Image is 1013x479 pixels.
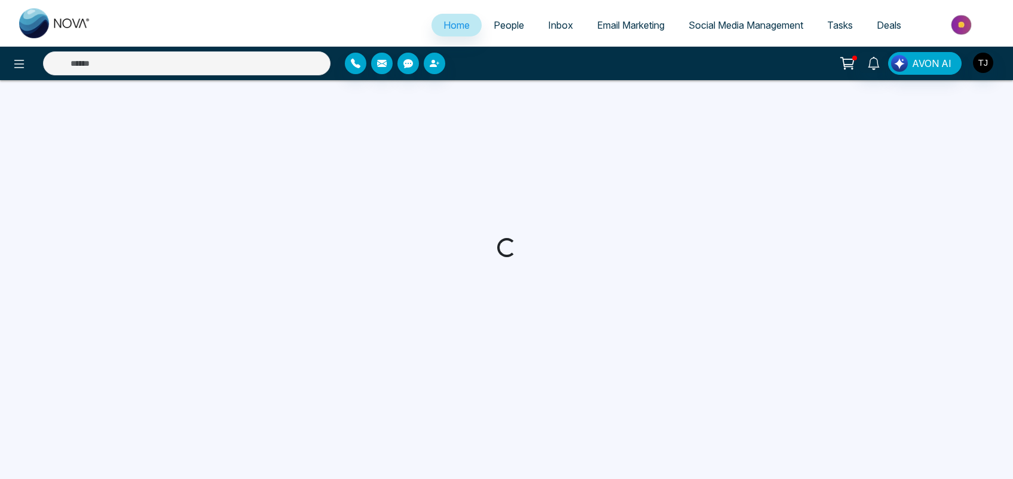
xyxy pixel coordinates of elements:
[585,14,677,36] a: Email Marketing
[815,14,865,36] a: Tasks
[536,14,585,36] a: Inbox
[597,19,665,31] span: Email Marketing
[482,14,536,36] a: People
[677,14,815,36] a: Social Media Management
[688,19,803,31] span: Social Media Management
[494,19,524,31] span: People
[891,55,908,72] img: Lead Flow
[827,19,853,31] span: Tasks
[973,53,993,73] img: User Avatar
[431,14,482,36] a: Home
[912,56,951,71] span: AVON AI
[888,52,962,75] button: AVON AI
[19,8,91,38] img: Nova CRM Logo
[919,11,1006,38] img: Market-place.gif
[443,19,470,31] span: Home
[877,19,901,31] span: Deals
[548,19,573,31] span: Inbox
[865,14,913,36] a: Deals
